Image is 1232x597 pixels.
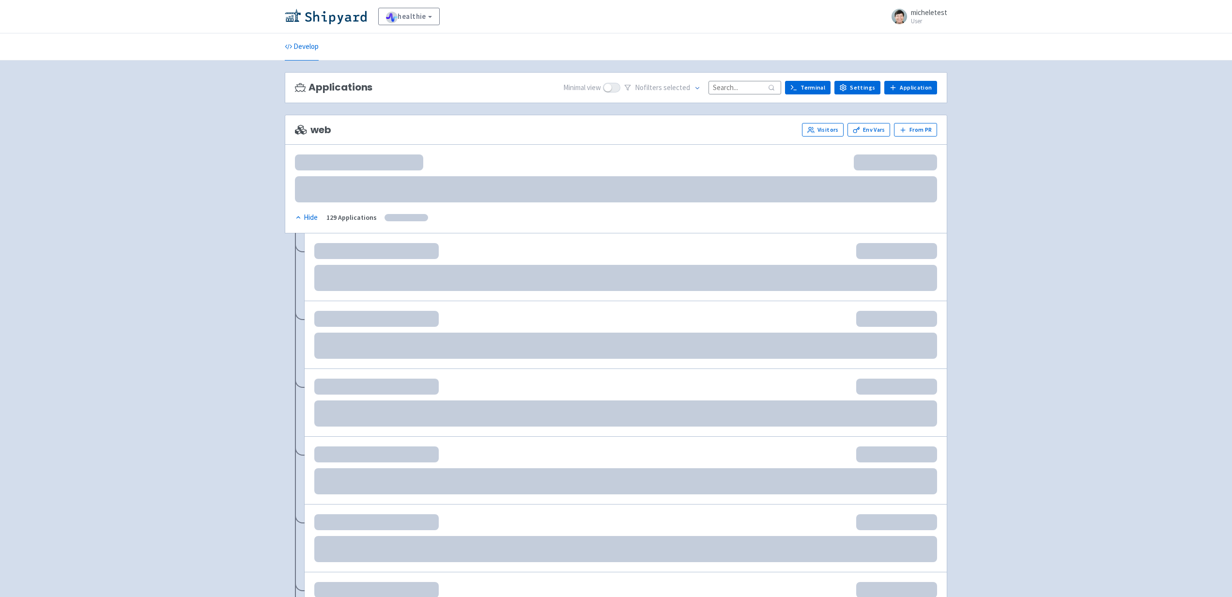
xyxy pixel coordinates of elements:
[708,81,781,94] input: Search...
[802,123,844,137] a: Visitors
[847,123,890,137] a: Env Vars
[663,83,690,92] span: selected
[285,33,319,61] a: Develop
[894,123,937,137] button: From PR
[378,8,440,25] a: healthie
[285,9,367,24] img: Shipyard logo
[834,81,880,94] a: Settings
[563,82,601,93] span: Minimal view
[911,8,947,17] span: micheletest
[884,81,937,94] a: Application
[295,212,318,223] div: Hide
[785,81,831,94] a: Terminal
[295,124,331,136] span: web
[635,82,690,93] span: No filter s
[886,9,947,24] a: micheletest User
[911,18,947,24] small: User
[295,212,319,223] button: Hide
[326,212,377,223] div: 129 Applications
[295,82,372,93] h3: Applications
